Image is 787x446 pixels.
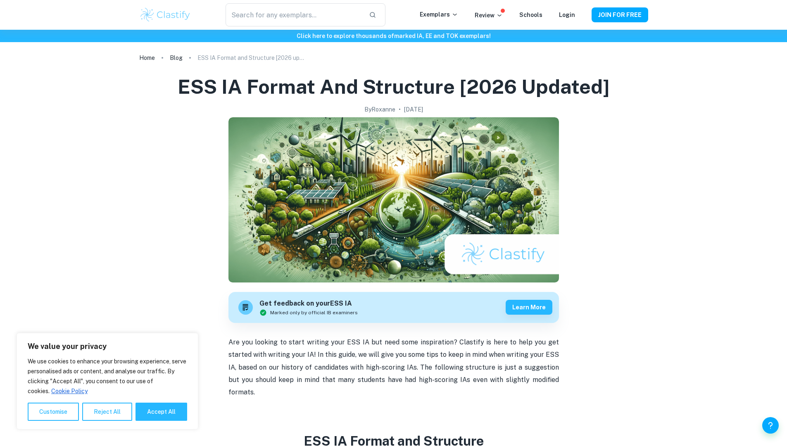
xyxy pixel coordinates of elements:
p: • [399,105,401,114]
a: Schools [519,12,542,18]
p: Review [475,11,503,20]
button: Accept All [136,403,187,421]
h6: Click here to explore thousands of marked IA, EE and TOK exemplars ! [2,31,785,40]
img: Clastify logo [139,7,192,23]
h2: [DATE] [404,105,423,114]
p: We use cookies to enhance your browsing experience, serve personalised ads or content, and analys... [28,356,187,396]
h2: By Roxanne [364,105,395,114]
a: Cookie Policy [51,387,88,395]
h6: Get feedback on your ESS IA [259,299,358,309]
a: Get feedback on yourESS IAMarked only by official IB examinersLearn more [228,292,559,323]
a: Home [139,52,155,64]
a: Blog [170,52,183,64]
p: ESS IA Format and Structure [2026 updated] [197,53,305,62]
button: Customise [28,403,79,421]
img: ESS IA Format and Structure [2026 updated] cover image [228,117,559,282]
span: Marked only by official IB examiners [270,309,358,316]
button: Help and Feedback [762,417,779,434]
button: Learn more [506,300,552,315]
p: We value your privacy [28,342,187,351]
p: Exemplars [420,10,458,19]
button: Reject All [82,403,132,421]
p: Are you looking to start writing your ESS IA but need some inspiration? Clastify is here to help ... [228,336,559,399]
div: We value your privacy [17,333,198,429]
h1: ESS IA Format and Structure [2026 updated] [178,74,610,100]
button: JOIN FOR FREE [592,7,648,22]
a: Login [559,12,575,18]
input: Search for any exemplars... [226,3,362,26]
